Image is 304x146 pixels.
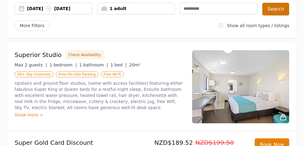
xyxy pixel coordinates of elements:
[227,23,289,28] label: Show all room types / listings
[27,5,92,12] div: [DATE] [DATE]
[15,51,62,59] h3: Superior Studio
[15,20,50,31] span: More Filters
[129,62,140,67] span: 20m²
[262,3,289,16] button: Search
[101,71,124,77] span: Free Wi-Fi
[56,71,98,77] span: Free On-Site Parking
[15,62,47,67] span: Max 2 guests |
[79,62,108,67] span: 1 bathroom |
[98,5,175,12] div: 1 adult
[65,50,104,59] button: Check Availability
[110,62,126,67] span: 1 bed |
[15,80,185,111] p: Upstairs and ground floor studios, (some with access facilities) featuring either fabulous Super ...
[15,71,54,77] span: 50+ Sky Channels
[15,112,185,118] div: Show more >
[50,62,77,67] span: 1 bedroom |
